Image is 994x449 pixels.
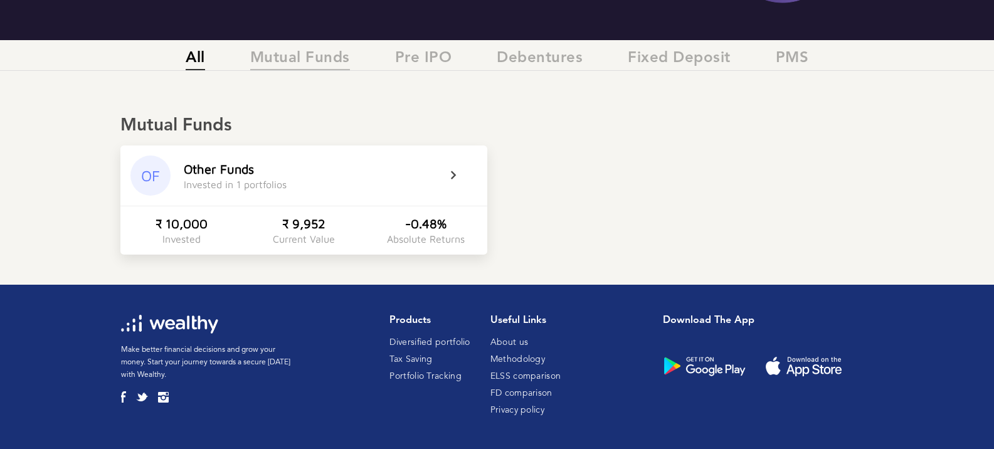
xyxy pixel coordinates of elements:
a: Methodology [490,355,545,364]
h1: Useful Links [490,315,561,327]
div: -0.48% [405,216,447,231]
div: Invested in 1 portfolios [184,179,287,190]
div: Mutual Funds [120,115,874,137]
a: FD comparison [490,389,553,398]
a: Tax Saving [389,355,432,364]
img: wl-logo-white.svg [121,315,218,334]
a: Privacy policy [490,406,544,415]
span: Debentures [497,50,583,70]
a: Portfolio Tracking [389,372,461,381]
a: ELSS comparison [490,372,561,381]
span: All [186,50,205,70]
p: Make better financial decisions and grow your money. Start your journey towards a secure [DATE] w... [121,344,293,381]
span: PMS [776,50,809,70]
span: Pre IPO [395,50,452,70]
div: ₹ 10,000 [156,216,208,231]
div: Other Funds [184,162,254,176]
h1: Products [389,315,470,327]
a: About us [490,338,528,347]
div: Invested [162,233,201,245]
div: ₹ 9,952 [282,216,325,231]
div: Absolute Returns [387,233,465,245]
div: OF [130,156,171,196]
span: Mutual Funds [250,50,350,70]
div: Current Value [273,233,335,245]
h1: Download the app [663,315,864,327]
span: Fixed Deposit [628,50,731,70]
a: Diversified portfolio [389,338,470,347]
